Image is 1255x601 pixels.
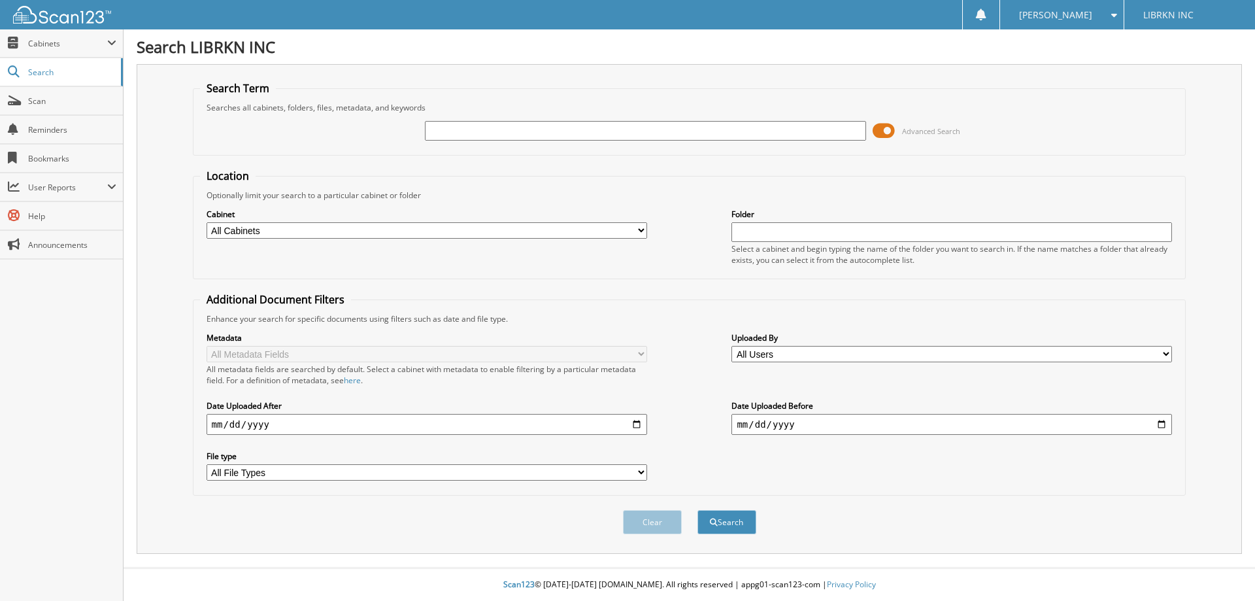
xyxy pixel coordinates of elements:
[28,182,107,193] span: User Reports
[28,95,116,107] span: Scan
[28,38,107,49] span: Cabinets
[200,313,1179,324] div: Enhance your search for specific documents using filters such as date and file type.
[13,6,111,24] img: scan123-logo-white.svg
[200,169,256,183] legend: Location
[137,36,1242,58] h1: Search LIBRKN INC
[124,569,1255,601] div: © [DATE]-[DATE] [DOMAIN_NAME]. All rights reserved | appg01-scan123-com |
[731,332,1172,343] label: Uploaded By
[28,239,116,250] span: Announcements
[902,126,960,136] span: Advanced Search
[28,153,116,164] span: Bookmarks
[1019,11,1092,19] span: [PERSON_NAME]
[207,414,647,435] input: start
[200,292,351,307] legend: Additional Document Filters
[207,209,647,220] label: Cabinet
[28,211,116,222] span: Help
[731,209,1172,220] label: Folder
[731,414,1172,435] input: end
[731,400,1172,411] label: Date Uploaded Before
[28,124,116,135] span: Reminders
[207,332,647,343] label: Metadata
[1143,11,1194,19] span: LIBRKN INC
[28,67,114,78] span: Search
[200,190,1179,201] div: Optionally limit your search to a particular cabinet or folder
[207,400,647,411] label: Date Uploaded After
[207,451,647,462] label: File type
[623,510,682,534] button: Clear
[344,375,361,386] a: here
[697,510,756,534] button: Search
[731,243,1172,266] div: Select a cabinet and begin typing the name of the folder you want to search in. If the name match...
[200,81,276,95] legend: Search Term
[200,102,1179,113] div: Searches all cabinets, folders, files, metadata, and keywords
[503,579,535,590] span: Scan123
[207,364,647,386] div: All metadata fields are searched by default. Select a cabinet with metadata to enable filtering b...
[827,579,876,590] a: Privacy Policy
